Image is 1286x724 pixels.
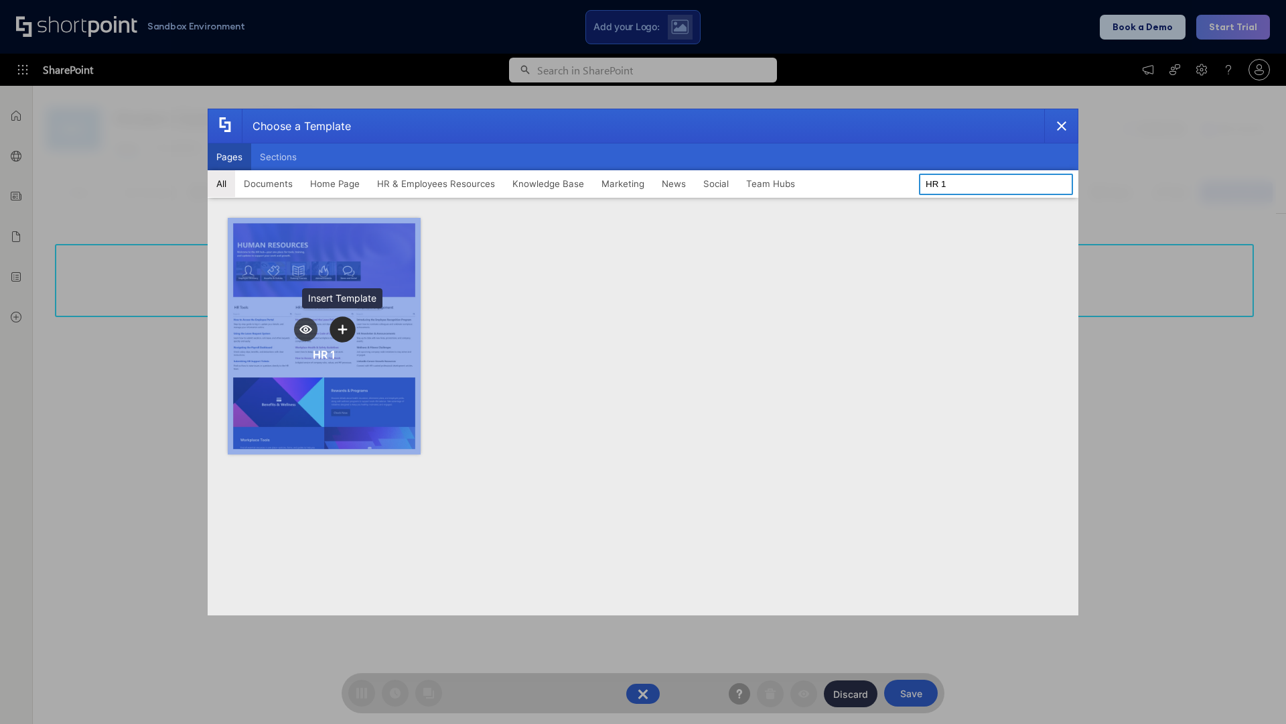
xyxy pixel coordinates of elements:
div: template selector [208,109,1078,615]
button: Pages [208,143,251,170]
button: Team Hubs [737,170,804,197]
button: HR & Employees Resources [368,170,504,197]
button: Documents [235,170,301,197]
button: Home Page [301,170,368,197]
button: Knowledge Base [504,170,593,197]
iframe: Chat Widget [1219,660,1286,724]
button: Social [695,170,737,197]
button: All [208,170,235,197]
input: Search [919,174,1073,195]
button: News [653,170,695,197]
button: Marketing [593,170,653,197]
div: HR 1 [313,348,336,361]
div: Choose a Template [242,109,351,143]
button: Sections [251,143,305,170]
